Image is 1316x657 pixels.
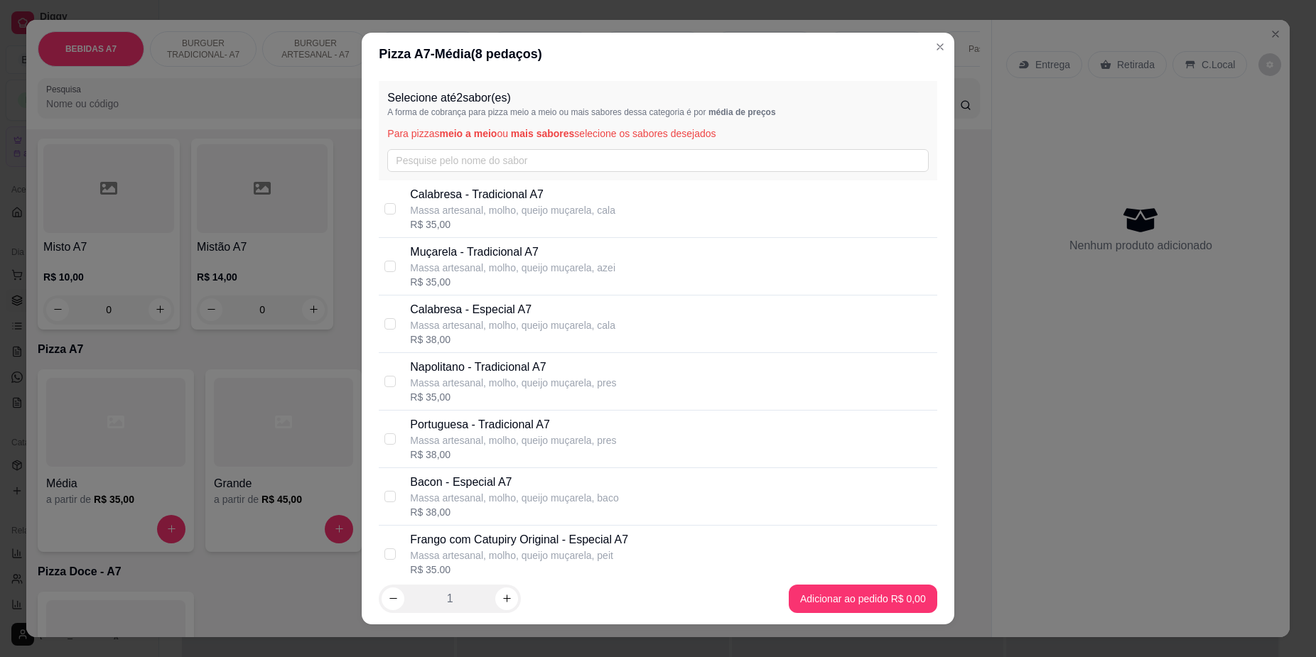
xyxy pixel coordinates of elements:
p: Napolitano - Tradicional A7 [410,359,616,376]
p: Bacon - Especial A7 [410,474,618,491]
div: R$ 35,00 [410,563,628,577]
p: Massa artesanal, molho, queijo muçarela, pres [410,376,616,390]
p: Massa artesanal, molho, queijo muçarela, azei [410,261,615,275]
p: Calabresa - Tradicional A7 [410,186,615,203]
div: R$ 35,00 [410,275,615,289]
p: Selecione até 2 sabor(es) [387,89,928,107]
span: meio a meio [439,128,497,139]
p: Frango com Catupiry Original - Especial A7 [410,531,628,548]
button: decrease-product-quantity [382,587,404,610]
div: R$ 38,00 [410,332,615,347]
p: Massa artesanal, molho, queijo muçarela, pres [410,433,616,447]
p: Massa artesanal, molho, queijo muçarela, cala [410,203,615,217]
div: R$ 35,00 [410,390,616,404]
p: Calabresa - Especial A7 [410,301,615,318]
button: Close [929,36,951,58]
p: Massa artesanal, molho, queijo muçarela, cala [410,318,615,332]
input: Pesquise pelo nome do sabor [387,149,928,172]
span: média de preços [708,107,776,117]
span: mais sabores [511,128,575,139]
p: 1 [447,590,453,607]
button: increase-product-quantity [495,587,518,610]
div: Pizza A7 - Média ( 8 pedaços) [379,44,937,64]
div: R$ 35,00 [410,217,615,232]
p: Para pizzas ou selecione os sabores desejados [387,126,928,141]
p: Muçarela - Tradicional A7 [410,244,615,261]
p: A forma de cobrança para pizza meio a meio ou mais sabores dessa categoria é por [387,107,928,118]
p: Portuguesa - Tradicional A7 [410,416,616,433]
button: Adicionar ao pedido R$ 0,00 [789,585,937,613]
p: Massa artesanal, molho, queijo muçarela, peit [410,548,628,563]
div: R$ 38,00 [410,447,616,462]
p: Massa artesanal, molho, queijo muçarela, baco [410,491,618,505]
div: R$ 38,00 [410,505,618,519]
